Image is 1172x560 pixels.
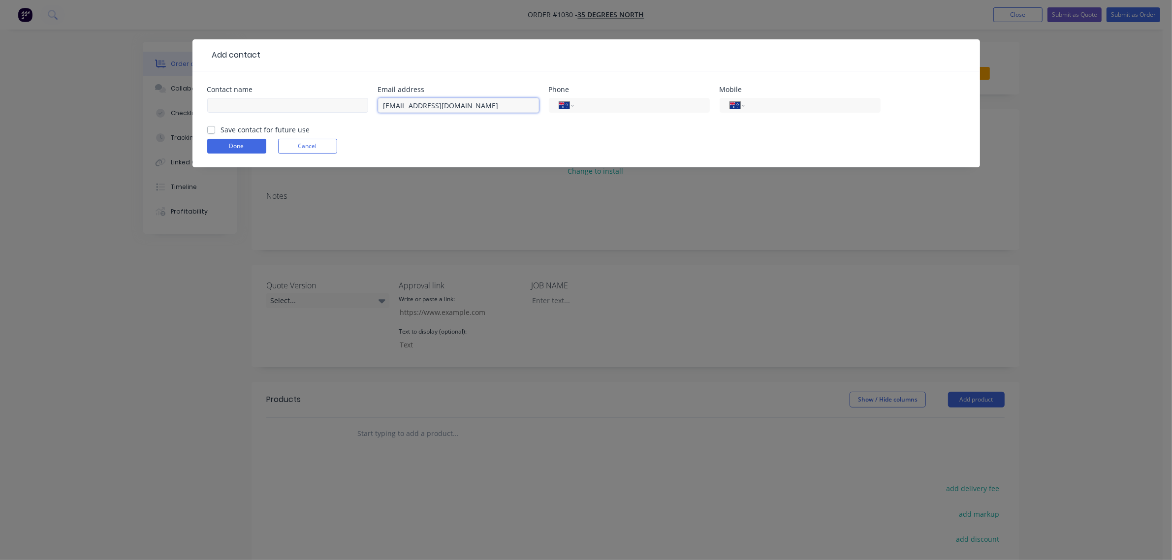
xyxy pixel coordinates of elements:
button: Cancel [278,139,337,154]
div: Add contact [207,49,261,61]
div: Email address [378,86,539,93]
label: Save contact for future use [221,124,310,135]
button: Done [207,139,266,154]
div: Mobile [720,86,881,93]
div: Phone [549,86,710,93]
div: Contact name [207,86,368,93]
